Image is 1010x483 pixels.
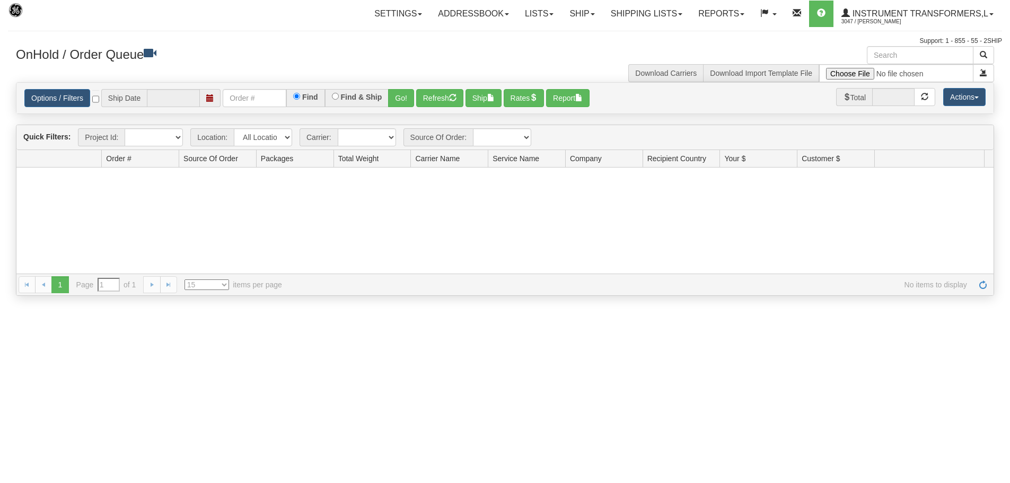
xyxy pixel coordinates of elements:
button: Go! [388,89,414,107]
span: Carrier: [300,128,338,146]
a: Download Carriers [635,69,697,77]
span: Total Weight [338,153,379,164]
span: Ship Date [101,89,147,107]
a: Reports [690,1,752,27]
span: No items to display [297,279,967,290]
span: Service Name [493,153,539,164]
a: Ship [561,1,602,27]
button: Ship [466,89,502,107]
span: Source Of Order: [403,128,473,146]
img: logo3047.jpg [8,3,62,30]
span: items per page [185,279,282,290]
span: Company [570,153,602,164]
button: Report [546,89,590,107]
span: Total [836,88,873,106]
span: Packages [261,153,293,164]
h3: OnHold / Order Queue [16,46,497,62]
span: Customer $ [802,153,840,164]
div: grid toolbar [16,125,994,150]
input: Order # [223,89,286,107]
span: Source Of Order [183,153,238,164]
button: Refresh [416,89,463,107]
span: Project Id: [78,128,125,146]
span: Carrier Name [415,153,460,164]
button: Search [973,46,994,64]
a: Settings [366,1,430,27]
label: Quick Filters: [23,131,71,142]
span: Instrument Transformers,L [850,9,988,18]
span: Order # [106,153,131,164]
a: Shipping lists [603,1,690,27]
label: Find & Ship [341,93,382,101]
label: Find [302,93,318,101]
a: Download Import Template File [710,69,812,77]
span: Recipient Country [647,153,706,164]
a: Instrument Transformers,L 3047 / [PERSON_NAME] [833,1,1002,27]
input: Import [819,64,973,82]
div: Support: 1 - 855 - 55 - 2SHIP [8,37,1002,46]
span: Location: [190,128,234,146]
button: Actions [943,88,986,106]
button: Rates [504,89,544,107]
span: Page of 1 [76,278,136,292]
span: Your $ [724,153,745,164]
span: 1 [51,276,68,293]
span: 3047 / [PERSON_NAME] [841,16,921,27]
a: Addressbook [430,1,517,27]
a: Lists [517,1,561,27]
input: Search [867,46,973,64]
a: Options / Filters [24,89,90,107]
a: Refresh [974,276,991,293]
